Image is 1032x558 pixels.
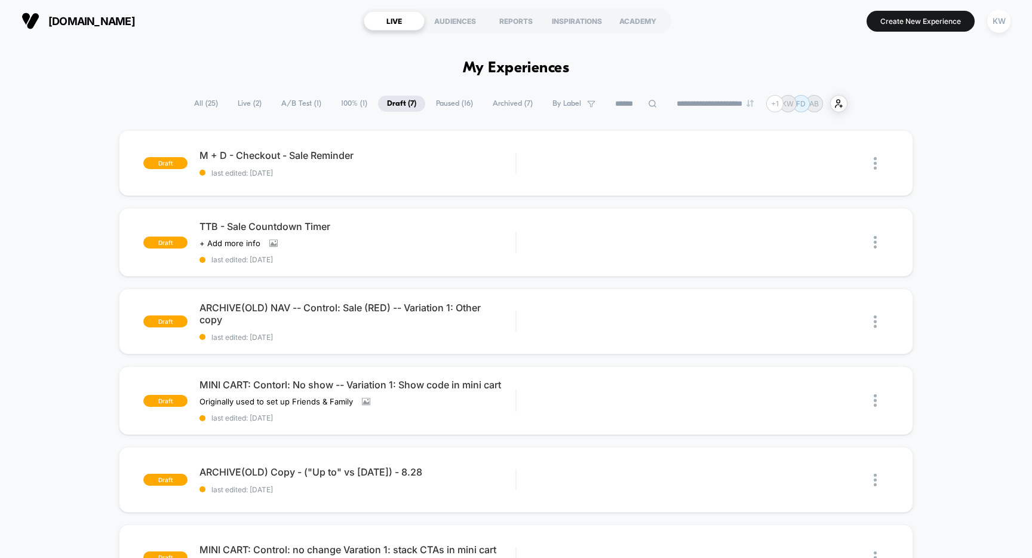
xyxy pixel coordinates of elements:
[143,395,188,407] span: draft
[199,333,516,342] span: last edited: [DATE]
[18,11,139,30] button: [DOMAIN_NAME]
[229,96,271,112] span: Live ( 2 )
[143,157,188,169] span: draft
[552,99,581,108] span: By Label
[796,99,806,108] p: FD
[874,394,877,407] img: close
[809,99,819,108] p: AB
[987,10,1010,33] div: KW
[425,11,486,30] div: AUDIENCES
[782,99,794,108] p: KW
[199,485,516,494] span: last edited: [DATE]
[143,237,188,249] span: draft
[867,11,975,32] button: Create New Experience
[199,238,260,248] span: + Add more info
[21,12,39,30] img: Visually logo
[199,220,516,232] span: TTB - Sale Countdown Timer
[984,9,1014,33] button: KW
[199,168,516,177] span: last edited: [DATE]
[199,466,516,478] span: ARCHIVE(OLD) Copy - ("Up to" vs [DATE]) - 8.28
[607,11,668,30] div: ACADEMY
[378,96,425,112] span: Draft ( 7 )
[766,95,784,112] div: + 1
[546,11,607,30] div: INSPIRATIONS
[874,315,877,328] img: close
[463,60,570,77] h1: My Experiences
[486,11,546,30] div: REPORTS
[199,397,353,406] span: Originally used to set up Friends & Family
[199,302,516,326] span: ARCHIVE(OLD) NAV -- Control: Sale (RED) -- Variation 1: Other copy
[199,379,516,391] span: MINI CART: Contorl: No show -- Variation 1: Show code in mini cart
[143,474,188,486] span: draft
[185,96,227,112] span: All ( 25 )
[199,255,516,264] span: last edited: [DATE]
[874,474,877,486] img: close
[427,96,482,112] span: Paused ( 16 )
[143,315,188,327] span: draft
[874,236,877,249] img: close
[272,96,330,112] span: A/B Test ( 1 )
[48,15,135,27] span: [DOMAIN_NAME]
[747,100,754,107] img: end
[364,11,425,30] div: LIVE
[484,96,542,112] span: Archived ( 7 )
[332,96,376,112] span: 100% ( 1 )
[199,413,516,422] span: last edited: [DATE]
[199,544,516,556] span: MINI CART: Control: no change Varation 1: stack CTAs in mini cart
[874,157,877,170] img: close
[199,149,516,161] span: M + D - Checkout - Sale Reminder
